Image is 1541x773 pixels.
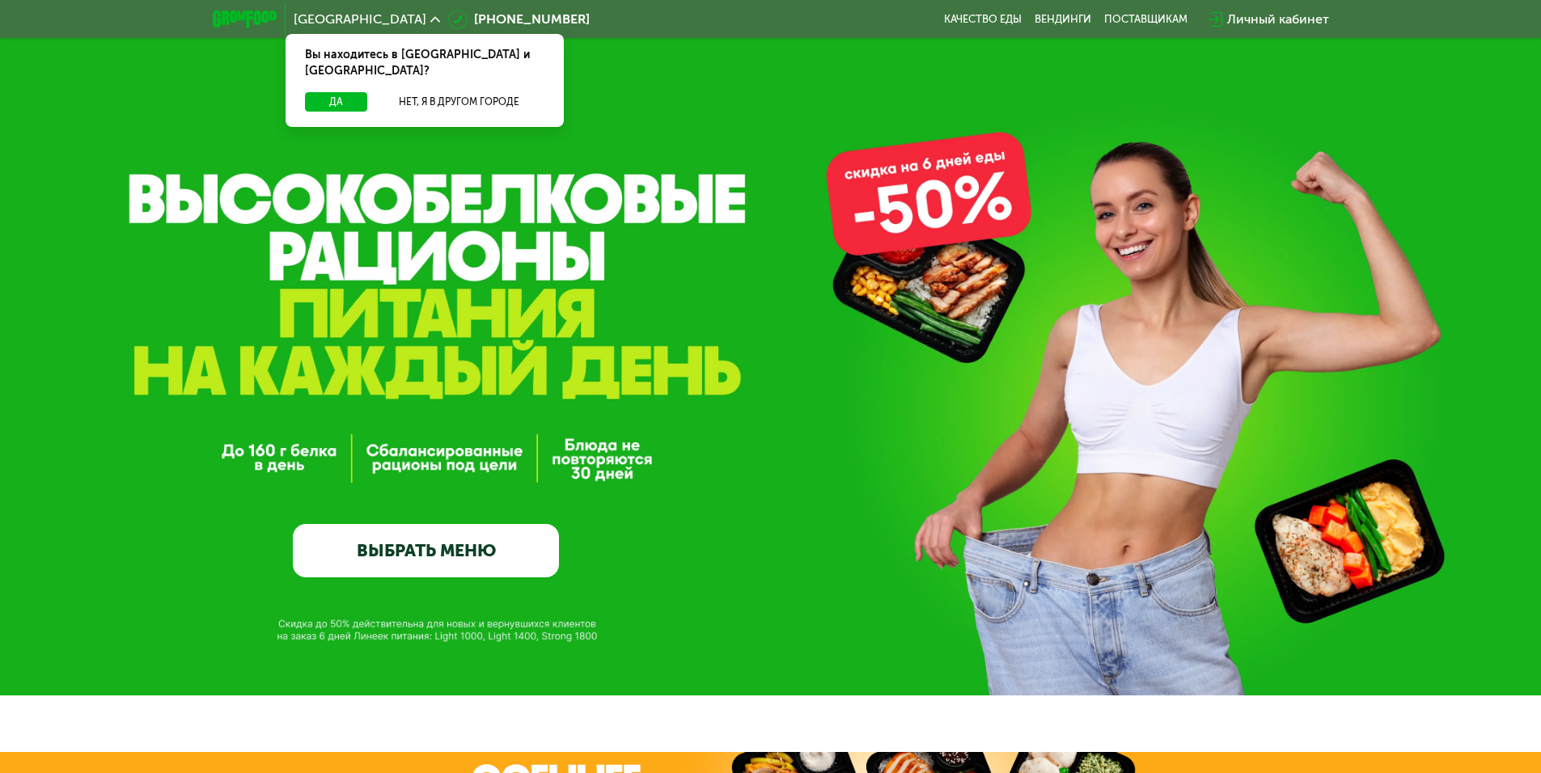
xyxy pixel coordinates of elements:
[944,13,1022,26] a: Качество еды
[1227,10,1329,29] div: Личный кабинет
[1104,13,1188,26] div: поставщикам
[286,34,564,92] div: Вы находитесь в [GEOGRAPHIC_DATA] и [GEOGRAPHIC_DATA]?
[1035,13,1091,26] a: Вендинги
[448,10,590,29] a: [PHONE_NUMBER]
[294,13,426,26] span: [GEOGRAPHIC_DATA]
[374,92,544,112] button: Нет, я в другом городе
[305,92,367,112] button: Да
[293,524,559,577] a: ВЫБРАТЬ МЕНЮ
